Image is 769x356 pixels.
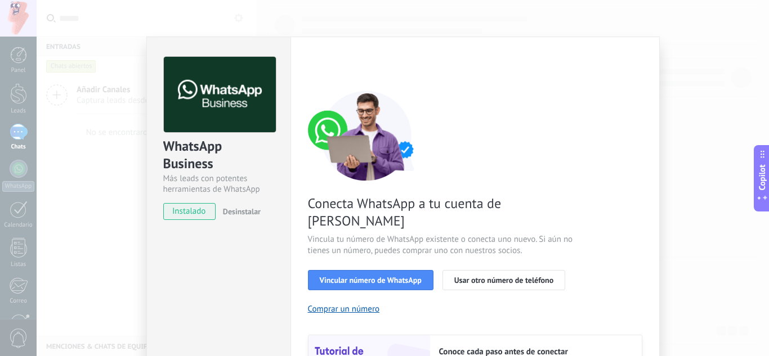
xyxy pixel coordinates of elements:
div: Más leads con potentes herramientas de WhatsApp [163,173,274,195]
img: connect number [308,91,426,181]
button: Usar otro número de teléfono [442,270,565,290]
span: Usar otro número de teléfono [454,276,553,284]
span: Conecta WhatsApp a tu cuenta de [PERSON_NAME] [308,195,576,229]
span: Vincular número de WhatsApp [320,276,422,284]
button: Desinstalar [218,203,261,220]
span: instalado [164,203,215,220]
img: logo_main.png [164,57,276,133]
button: Vincular número de WhatsApp [308,270,433,290]
button: Comprar un número [308,304,380,314]
span: Vincula tu número de WhatsApp existente o conecta uno nuevo. Si aún no tienes un número, puedes c... [308,234,576,256]
div: WhatsApp Business [163,137,274,173]
span: Desinstalar [223,206,261,217]
span: Copilot [757,164,768,190]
